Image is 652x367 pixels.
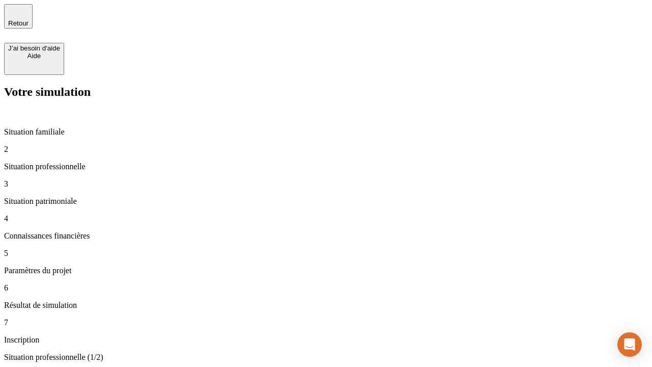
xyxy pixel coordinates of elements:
p: Situation patrimoniale [4,197,648,206]
h2: Votre simulation [4,85,648,99]
p: Situation professionnelle (1/2) [4,353,648,362]
p: Connaissances financières [4,231,648,241]
div: Aide [8,52,60,60]
div: Open Intercom Messenger [617,332,642,357]
p: Inscription [4,335,648,345]
p: 3 [4,179,648,189]
p: 7 [4,318,648,327]
p: 6 [4,283,648,293]
button: J’ai besoin d'aideAide [4,43,64,75]
p: 2 [4,145,648,154]
p: 5 [4,249,648,258]
p: Situation professionnelle [4,162,648,171]
p: Paramètres du projet [4,266,648,275]
span: Retour [8,19,29,27]
button: Retour [4,4,33,29]
p: Situation familiale [4,127,648,137]
p: Résultat de simulation [4,301,648,310]
div: J’ai besoin d'aide [8,44,60,52]
p: 4 [4,214,648,223]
